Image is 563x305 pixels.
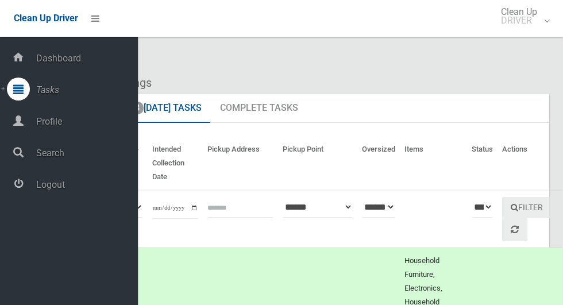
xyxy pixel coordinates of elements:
button: Filter [502,197,552,218]
th: Oversized [357,137,400,190]
a: 53[DATE] Tasks [117,94,210,123]
th: Items [400,137,467,190]
th: Pickup Point [278,137,357,190]
th: Actions [498,137,562,190]
span: Clean Up Driver [14,13,78,24]
span: Tasks [33,84,138,95]
span: Clean Up [495,7,549,25]
span: Search [33,148,138,159]
th: Intended Collection Date [148,137,203,190]
span: Profile [33,116,138,127]
span: Dashboard [33,53,138,64]
a: Complete Tasks [211,94,307,123]
th: Pickup Address [203,137,278,190]
span: Logout [33,179,138,190]
small: DRIVER [501,16,537,25]
th: Status [467,137,498,190]
a: Clean Up Driver [14,10,78,27]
